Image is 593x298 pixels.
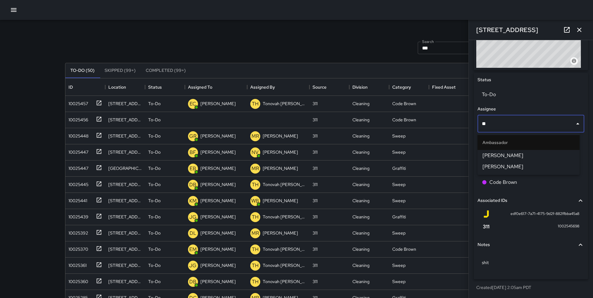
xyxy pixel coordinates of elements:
[313,100,318,107] div: 311
[252,149,259,156] p: NV
[66,98,88,107] div: 10025457
[189,278,196,286] p: DB
[189,197,197,205] p: KM
[200,100,236,107] p: [PERSON_NAME]
[313,117,318,123] div: 311
[148,78,162,96] div: Status
[263,230,298,236] p: [PERSON_NAME]
[352,78,368,96] div: Division
[313,181,318,188] div: 311
[313,278,318,285] div: 311
[148,214,161,220] p: To-Do
[392,262,406,268] div: Sweep
[108,100,142,107] div: 30 Washburn Street
[148,149,161,155] p: To-Do
[392,198,406,204] div: Sweep
[108,278,142,285] div: 1122 Harrison Street
[108,230,142,236] div: 1011 Howard Street
[482,152,575,159] span: [PERSON_NAME]
[252,262,259,269] p: TH
[352,214,369,220] div: Cleaning
[66,179,88,188] div: 10025445
[352,100,369,107] div: Cleaning
[263,278,306,285] p: Tonovah [PERSON_NAME]
[392,230,406,236] div: Sweep
[263,181,306,188] p: Tonovah [PERSON_NAME]
[65,78,105,96] div: ID
[392,149,406,155] div: Sweep
[108,78,126,96] div: Location
[190,149,196,156] p: BF
[200,165,236,171] p: [PERSON_NAME]
[148,117,161,123] p: To-Do
[422,39,434,44] label: Search
[263,262,306,268] p: Tonovah [PERSON_NAME]
[313,198,318,204] div: 311
[392,214,406,220] div: Graffiti
[189,246,197,253] p: EM
[65,63,100,78] button: To-Do (50)
[66,130,88,139] div: 10025448
[313,262,318,268] div: 311
[66,244,88,252] div: 10025370
[148,230,161,236] p: To-Do
[66,227,88,236] div: 10025392
[148,246,161,252] p: To-Do
[141,63,191,78] button: Completed (99+)
[66,276,88,285] div: 10025360
[250,78,275,96] div: Assigned By
[252,181,259,189] p: TH
[251,197,259,205] p: WB
[148,262,161,268] p: To-Do
[252,230,259,237] p: MR
[200,181,236,188] p: [PERSON_NAME]
[66,147,88,155] div: 10025447
[252,278,259,286] p: TH
[478,135,580,150] li: Ambassador
[389,78,429,96] div: Category
[200,246,236,252] p: [PERSON_NAME]
[252,165,259,172] p: MR
[263,100,306,107] p: Tonovah [PERSON_NAME]
[108,198,142,204] div: 1128 Harrison Street
[263,165,298,171] p: [PERSON_NAME]
[313,246,318,252] div: 311
[148,198,161,204] p: To-Do
[252,100,259,108] p: TH
[392,181,406,188] div: Sweep
[189,213,196,221] p: JG
[263,214,306,220] p: Tonovah [PERSON_NAME]
[148,100,161,107] p: To-Do
[148,278,161,285] p: To-Do
[200,214,236,220] p: [PERSON_NAME]
[108,262,142,268] div: 155 Harriet Street
[190,165,196,172] p: EB
[108,246,142,252] div: 48 Rausch Street
[145,78,185,96] div: Status
[263,198,298,204] p: [PERSON_NAME]
[482,163,575,170] span: [PERSON_NAME]
[189,181,196,189] p: DB
[313,133,318,139] div: 311
[352,181,369,188] div: Cleaning
[313,149,318,155] div: 311
[66,114,88,123] div: 10025456
[432,78,456,96] div: Fixed Asset
[263,133,298,139] p: [PERSON_NAME]
[189,262,196,269] p: JG
[352,262,369,268] div: Cleaning
[263,149,298,155] p: [PERSON_NAME]
[352,165,369,171] div: Cleaning
[200,149,236,155] p: [PERSON_NAME]
[200,198,236,204] p: [PERSON_NAME]
[309,78,349,96] div: Source
[148,165,161,171] p: To-Do
[200,262,236,268] p: [PERSON_NAME]
[105,78,145,96] div: Location
[200,278,236,285] p: [PERSON_NAME]
[68,78,73,96] div: ID
[352,278,369,285] div: Cleaning
[313,230,318,236] div: 311
[392,117,416,123] div: Code Brown
[148,133,161,139] p: To-Do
